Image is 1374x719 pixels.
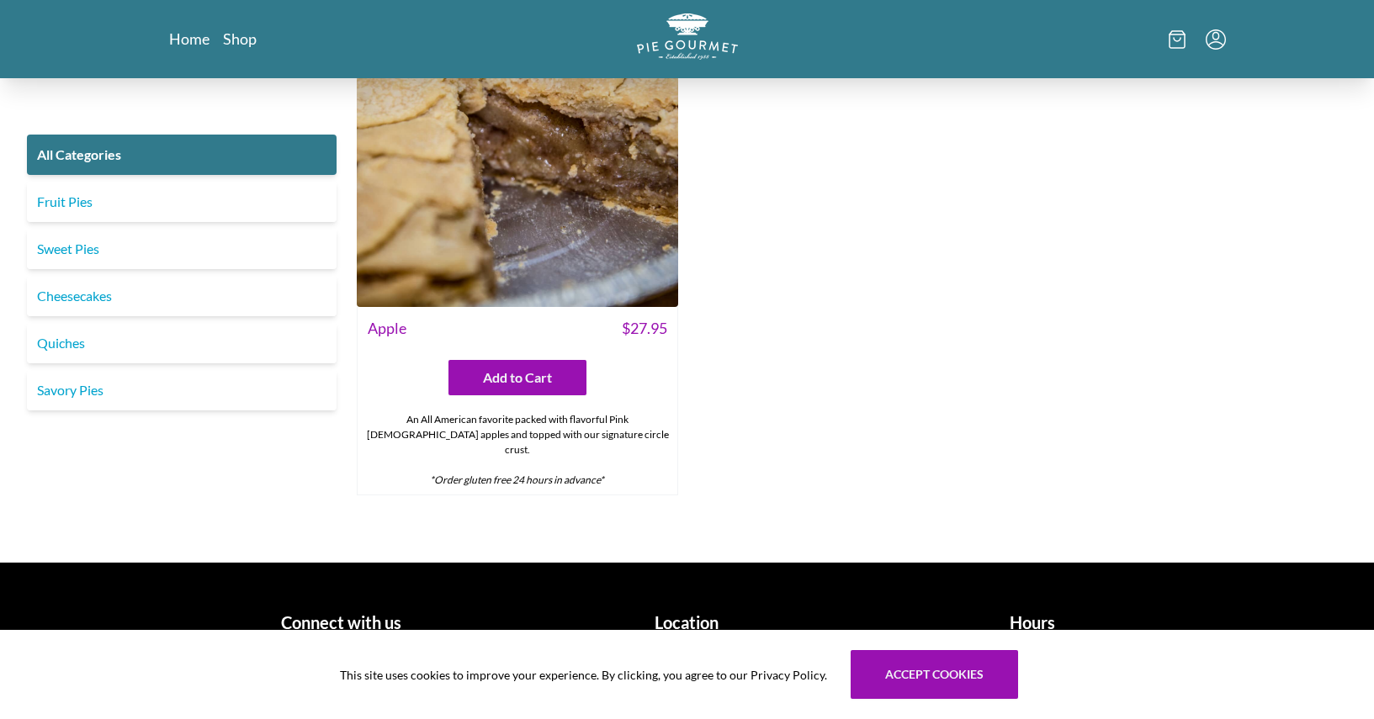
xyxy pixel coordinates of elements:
[27,323,337,363] a: Quiches
[358,405,677,494] div: An All American favorite packed with flavorful Pink [DEMOGRAPHIC_DATA] apples and topped with our...
[851,650,1018,699] button: Accept cookies
[27,135,337,175] a: All Categories
[27,182,337,222] a: Fruit Pies
[27,229,337,269] a: Sweet Pies
[622,317,667,340] span: $ 27.95
[1206,29,1226,50] button: Menu
[169,29,210,49] a: Home
[448,360,586,395] button: Add to Cart
[430,473,604,486] em: *Order gluten free 24 hours in advance*
[176,610,508,635] h1: Connect with us
[27,276,337,316] a: Cheesecakes
[867,610,1199,635] h1: Hours
[521,610,853,635] h1: Location
[483,367,552,388] span: Add to Cart
[340,666,827,684] span: This site uses cookies to improve your experience. By clicking, you agree to our Privacy Policy.
[368,317,406,340] span: Apple
[223,29,257,49] a: Shop
[637,13,738,65] a: Logo
[637,13,738,60] img: logo
[27,370,337,410] a: Savory Pies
